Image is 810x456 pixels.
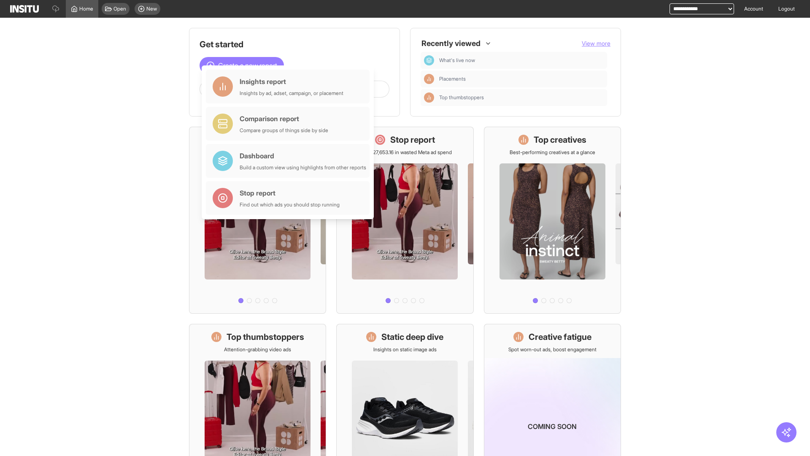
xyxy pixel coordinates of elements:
div: Dashboard [424,55,434,65]
span: New [146,5,157,12]
button: View more [582,39,610,48]
div: Dashboard [240,151,366,161]
div: Insights [424,74,434,84]
span: Home [79,5,93,12]
span: What's live now [439,57,475,64]
span: Open [113,5,126,12]
p: Insights on static image ads [373,346,437,353]
p: Attention-grabbing video ads [224,346,291,353]
div: Comparison report [240,114,328,124]
span: Placements [439,76,604,82]
div: Compare groups of things side by side [240,127,328,134]
button: Create a new report [200,57,284,74]
div: Insights report [240,76,343,87]
h1: Static deep dive [381,331,443,343]
h1: Top creatives [534,134,586,146]
span: Top thumbstoppers [439,94,604,101]
div: Insights [424,92,434,103]
div: Build a custom view using highlights from other reports [240,164,366,171]
p: Best-performing creatives at a glance [510,149,595,156]
p: Save £27,653.16 in wasted Meta ad spend [358,149,452,156]
div: Stop report [240,188,340,198]
span: Placements [439,76,466,82]
h1: Stop report [390,134,435,146]
div: Find out which ads you should stop running [240,201,340,208]
span: Top thumbstoppers [439,94,484,101]
a: Stop reportSave £27,653.16 in wasted Meta ad spend [336,127,473,314]
a: Top creativesBest-performing creatives at a glance [484,127,621,314]
a: What's live nowSee all active ads instantly [189,127,326,314]
h1: Get started [200,38,389,50]
span: What's live now [439,57,604,64]
h1: Top thumbstoppers [227,331,304,343]
div: Insights by ad, adset, campaign, or placement [240,90,343,97]
span: Create a new report [218,60,277,71]
span: View more [582,40,610,47]
img: Logo [10,5,39,13]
